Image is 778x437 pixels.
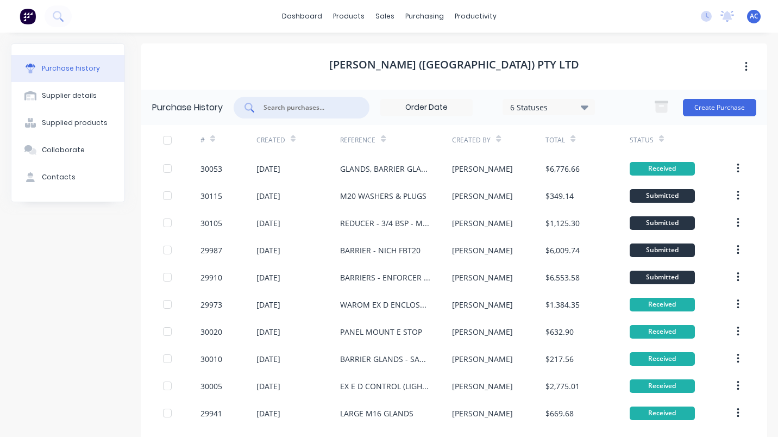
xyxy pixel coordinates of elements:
[340,272,430,283] div: BARRIERS - ENFORCER CPD25
[256,245,280,256] div: [DATE]
[256,408,280,419] div: [DATE]
[630,189,695,203] div: Submitted
[340,245,421,256] div: BARRIER - NICH FBT20
[11,55,124,82] button: Purchase history
[545,272,580,283] div: $6,553.58
[42,145,85,155] div: Collaborate
[340,353,430,365] div: BARRIER GLANDS - SAMPLES
[340,163,430,174] div: GLANDS, BARRIER GLANDS AND REDUCERS
[630,162,695,176] div: Received
[370,8,400,24] div: sales
[200,408,222,419] div: 29941
[256,163,280,174] div: [DATE]
[545,217,580,229] div: $1,125.30
[11,164,124,191] button: Contacts
[256,190,280,202] div: [DATE]
[20,8,36,24] img: Factory
[630,379,695,393] div: Received
[545,299,580,310] div: $1,384.35
[545,135,565,145] div: Total
[256,272,280,283] div: [DATE]
[42,172,76,182] div: Contacts
[545,353,574,365] div: $217.56
[277,8,328,24] a: dashboard
[200,299,222,310] div: 29973
[545,245,580,256] div: $6,009.74
[256,326,280,338] div: [DATE]
[200,163,222,174] div: 30053
[545,408,574,419] div: $669.68
[340,326,422,338] div: PANEL MOUNT E STOP
[545,190,574,202] div: $349.14
[630,216,695,230] div: Submitted
[256,299,280,310] div: [DATE]
[340,408,413,419] div: LARGE M16 GLANDS
[452,163,513,174] div: [PERSON_NAME]
[452,245,513,256] div: [PERSON_NAME]
[340,299,430,310] div: WAROM EX D ENCLOSURE - KOMATSU
[452,326,513,338] div: [PERSON_NAME]
[452,217,513,229] div: [PERSON_NAME]
[545,380,580,392] div: $2,775.01
[452,380,513,392] div: [PERSON_NAME]
[381,99,472,116] input: Order Date
[200,245,222,256] div: 29987
[340,217,430,229] div: REDUCER - 3/4 BSP - M20
[340,190,426,202] div: M20 WASHERS & PLUGS
[630,298,695,311] div: Received
[200,190,222,202] div: 30115
[256,135,285,145] div: Created
[152,101,223,114] div: Purchase History
[340,380,430,392] div: EX E D CONTROL (LIGHT) SWITCH X 6
[340,135,375,145] div: Reference
[200,380,222,392] div: 30005
[42,64,100,73] div: Purchase history
[328,8,370,24] div: products
[200,135,205,145] div: #
[510,101,588,113] div: 6 Statuses
[11,109,124,136] button: Supplied products
[545,326,574,338] div: $632.90
[630,135,654,145] div: Status
[400,8,449,24] div: purchasing
[630,352,695,366] div: Received
[200,272,222,283] div: 29910
[256,353,280,365] div: [DATE]
[545,163,580,174] div: $6,776.66
[329,58,579,71] h1: [PERSON_NAME] ([GEOGRAPHIC_DATA]) PTY LTD
[11,136,124,164] button: Collaborate
[256,217,280,229] div: [DATE]
[630,271,695,284] div: Submitted
[200,217,222,229] div: 30105
[630,244,695,257] div: Submitted
[452,408,513,419] div: [PERSON_NAME]
[683,99,756,116] button: Create Purchase
[452,135,491,145] div: Created By
[452,353,513,365] div: [PERSON_NAME]
[262,102,353,113] input: Search purchases...
[449,8,502,24] div: productivity
[42,91,97,101] div: Supplier details
[200,326,222,338] div: 30020
[452,272,513,283] div: [PERSON_NAME]
[200,353,222,365] div: 30010
[630,325,695,339] div: Received
[630,407,695,420] div: Received
[11,82,124,109] button: Supplier details
[256,380,280,392] div: [DATE]
[452,190,513,202] div: [PERSON_NAME]
[452,299,513,310] div: [PERSON_NAME]
[750,11,758,21] span: AC
[42,118,108,128] div: Supplied products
